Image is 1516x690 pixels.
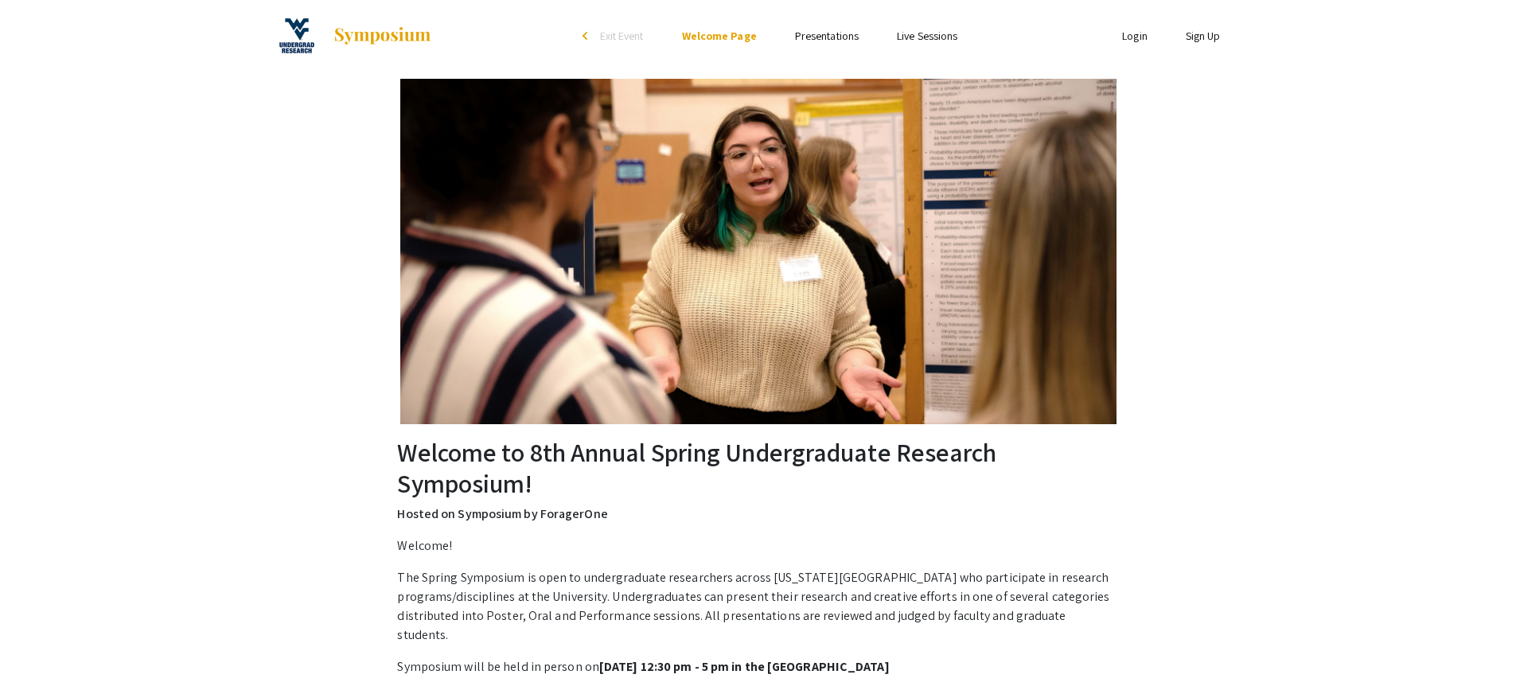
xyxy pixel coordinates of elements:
img: Symposium by ForagerOne [333,26,432,45]
h2: Welcome to 8th Annual Spring Undergraduate Research Symposium! [397,437,1118,498]
img: 8th Annual Spring Undergraduate Research Symposium [400,79,1117,425]
a: Sign Up [1186,29,1221,43]
div: arrow_back_ios [583,31,592,41]
p: Symposium will be held in person on [397,657,1118,676]
img: 8th Annual Spring Undergraduate Research Symposium [277,16,317,56]
span: Exit Event [600,29,644,43]
p: The Spring Symposium is open to undergraduate researchers across [US_STATE][GEOGRAPHIC_DATA] who ... [397,568,1118,645]
p: Hosted on Symposium by ForagerOne [397,505,1118,524]
iframe: Chat [12,618,68,678]
a: Welcome Page [682,29,757,43]
p: Welcome! [397,536,1118,556]
a: Live Sessions [897,29,957,43]
a: 8th Annual Spring Undergraduate Research Symposium [277,16,432,56]
a: Login [1122,29,1148,43]
strong: [DATE] 12:30 pm - 5 pm in the [GEOGRAPHIC_DATA] [599,658,890,675]
a: Presentations [795,29,859,43]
